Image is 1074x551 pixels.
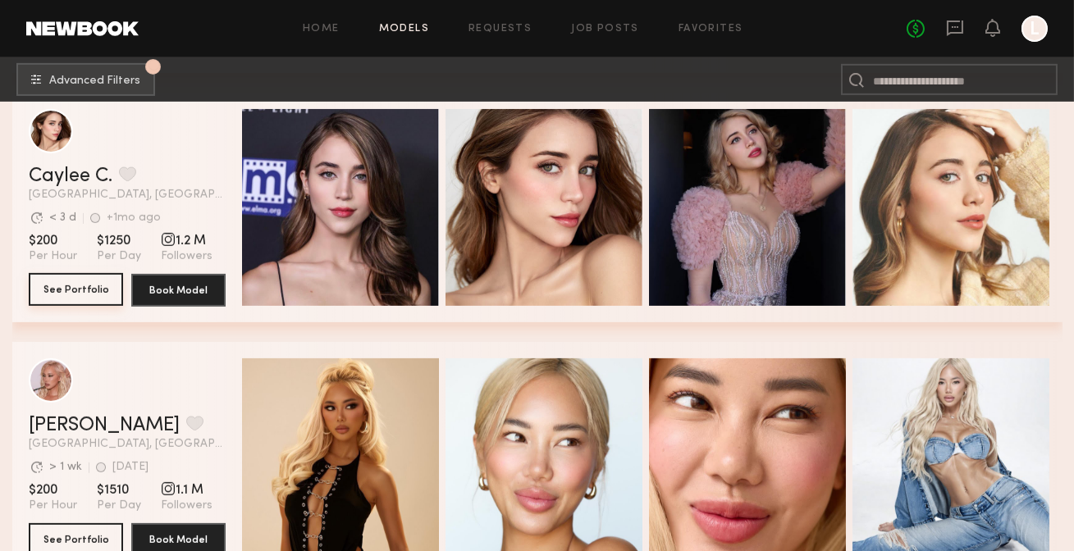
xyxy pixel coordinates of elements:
[29,416,180,435] a: [PERSON_NAME]
[97,233,141,249] span: $1250
[571,24,639,34] a: Job Posts
[112,462,149,473] div: [DATE]
[29,274,123,307] a: See Portfolio
[49,75,140,87] span: Advanced Filters
[151,63,155,71] span: 1
[1021,16,1048,42] a: L
[131,274,226,307] button: Book Model
[97,249,141,264] span: Per Day
[161,249,213,264] span: Followers
[107,212,161,224] div: +1mo ago
[161,499,213,513] span: Followers
[29,249,77,264] span: Per Hour
[49,212,76,224] div: < 3 d
[29,273,123,306] button: See Portfolio
[29,166,112,186] a: Caylee C.
[468,24,532,34] a: Requests
[29,233,77,249] span: $200
[16,63,155,96] button: 1Advanced Filters
[679,24,743,34] a: Favorites
[29,189,226,201] span: [GEOGRAPHIC_DATA], [GEOGRAPHIC_DATA]
[303,24,340,34] a: Home
[97,482,141,499] span: $1510
[161,482,213,499] span: 1.1 M
[29,439,226,450] span: [GEOGRAPHIC_DATA], [GEOGRAPHIC_DATA]
[161,233,213,249] span: 1.2 M
[97,499,141,513] span: Per Day
[379,24,429,34] a: Models
[49,462,82,473] div: > 1 wk
[29,499,77,513] span: Per Hour
[29,482,77,499] span: $200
